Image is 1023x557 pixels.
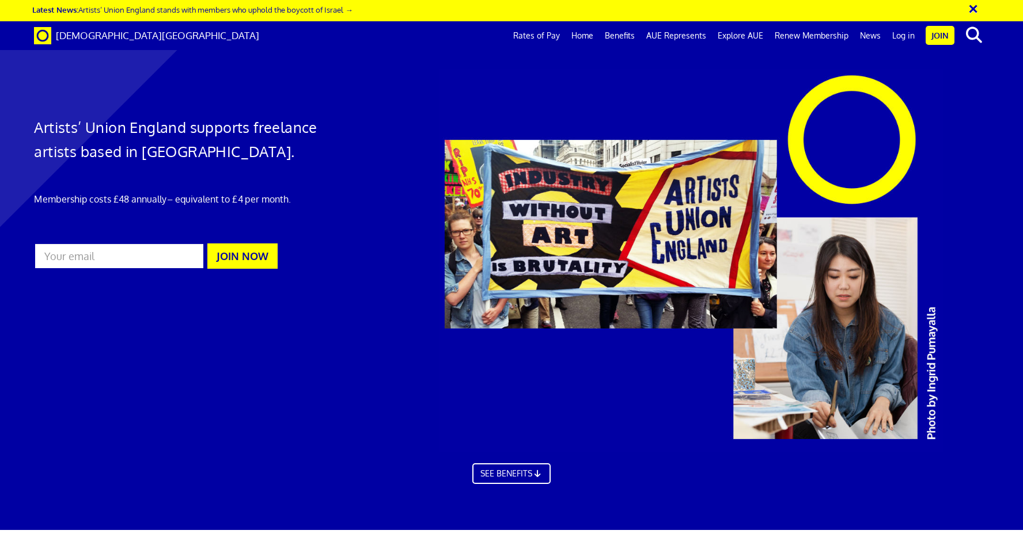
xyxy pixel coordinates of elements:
[32,5,353,14] a: Latest News:Artists’ Union England stands with members who uphold the boycott of Israel →
[507,21,566,50] a: Rates of Pay
[926,26,954,45] a: Join
[712,21,769,50] a: Explore AUE
[56,29,259,41] span: [DEMOGRAPHIC_DATA][GEOGRAPHIC_DATA]
[957,23,992,47] button: search
[34,115,340,163] h1: Artists’ Union England supports freelance artists based in [GEOGRAPHIC_DATA].
[886,21,920,50] a: Log in
[854,21,886,50] a: News
[472,463,551,484] a: SEE BENEFITS
[769,21,854,50] a: Renew Membership
[32,5,78,14] strong: Latest News:
[566,21,599,50] a: Home
[207,243,278,269] button: JOIN NOW
[34,192,340,206] p: Membership costs £48 annually – equivalent to £4 per month.
[34,243,204,269] input: Your email
[641,21,712,50] a: AUE Represents
[25,21,268,50] a: Brand [DEMOGRAPHIC_DATA][GEOGRAPHIC_DATA]
[599,21,641,50] a: Benefits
